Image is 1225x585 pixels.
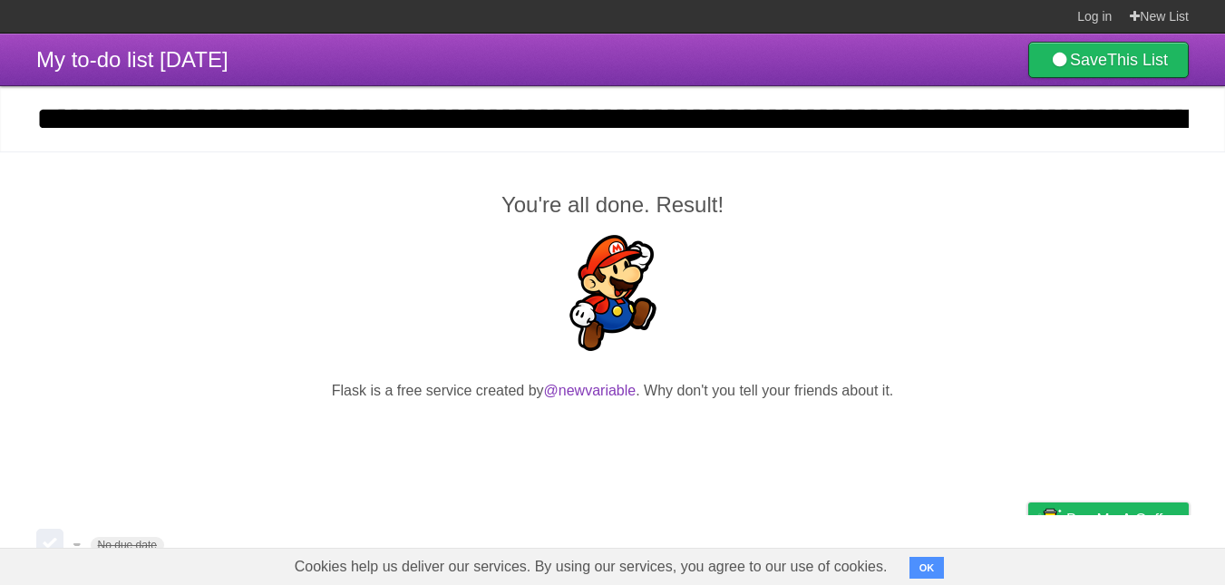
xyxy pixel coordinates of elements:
[36,189,1189,221] h2: You're all done. Result!
[36,47,228,72] span: My to-do list [DATE]
[277,549,906,585] span: Cookies help us deliver our services. By using our services, you agree to our use of cookies.
[1107,51,1168,69] b: This List
[544,383,637,398] a: @newvariable
[73,532,84,555] span: -
[36,380,1189,402] p: Flask is a free service created by . Why don't you tell your friends about it.
[1028,42,1189,78] a: SaveThis List
[555,235,671,351] img: Super Mario
[91,537,164,553] span: No due date
[1066,503,1180,535] span: Buy me a coffee
[1037,503,1062,534] img: Buy me a coffee
[909,557,945,579] button: OK
[1028,502,1189,536] a: Buy me a coffee
[36,529,63,556] label: Done
[580,424,646,450] iframe: X Post Button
